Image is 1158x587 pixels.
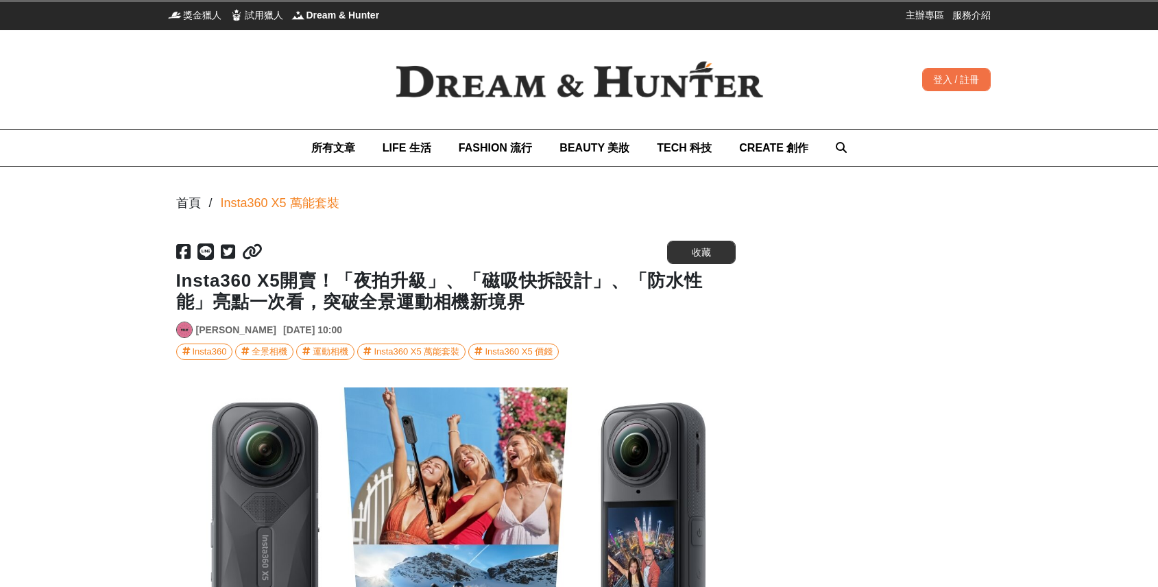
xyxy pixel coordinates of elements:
[230,8,283,22] a: 試用獵人試用獵人
[196,323,276,337] a: [PERSON_NAME]
[739,130,808,166] a: CREATE 創作
[230,8,243,22] img: 試用獵人
[468,344,559,360] a: Insta360 X5 價錢
[296,344,354,360] a: 運動相機
[459,142,533,154] span: FASHION 流行
[739,142,808,154] span: CREATE 創作
[667,241,736,264] button: 收藏
[313,344,348,359] div: 運動相機
[176,270,736,313] h1: Insta360 X5開賣！「夜拍升級」、「磁吸快拆設計」、「防水性能」亮點一次看，突破全景運動相機新境界
[922,68,991,91] div: 登入 / 註冊
[183,8,221,22] span: 獎金獵人
[311,130,355,166] a: 所有文章
[176,194,201,213] div: 首頁
[559,130,629,166] a: BEAUTY 美妝
[291,8,380,22] a: Dream & HunterDream & Hunter
[374,39,785,120] img: Dream & Hunter
[245,8,283,22] span: 試用獵人
[168,8,182,22] img: 獎金獵人
[177,322,192,337] img: Avatar
[559,142,629,154] span: BEAUTY 美妝
[176,344,233,360] a: Insta360
[168,8,221,22] a: 獎金獵人獎金獵人
[357,344,466,360] a: Insta360 X5 萬能套裝
[383,142,431,154] span: LIFE 生活
[221,194,339,213] a: Insta360 X5 萬能套裝
[485,344,553,359] div: Insta360 X5 價錢
[657,142,712,154] span: TECH 科技
[252,344,287,359] div: 全景相機
[952,8,991,22] a: 服務介紹
[383,130,431,166] a: LIFE 生活
[291,8,305,22] img: Dream & Hunter
[306,8,380,22] span: Dream & Hunter
[906,8,944,22] a: 主辦專區
[311,142,355,154] span: 所有文章
[176,322,193,338] a: Avatar
[235,344,293,360] a: 全景相機
[283,323,342,337] div: [DATE] 10:00
[459,130,533,166] a: FASHION 流行
[193,344,227,359] div: Insta360
[657,130,712,166] a: TECH 科技
[374,344,459,359] div: Insta360 X5 萬能套裝
[209,194,213,213] div: /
